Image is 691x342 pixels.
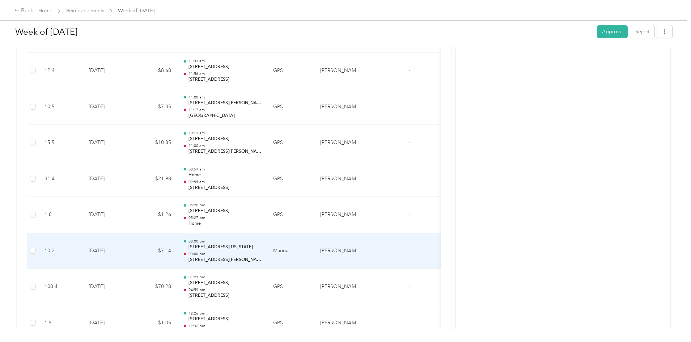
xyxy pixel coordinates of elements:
p: 11:33 am [188,59,262,64]
div: Back [14,7,33,15]
td: Manual [267,233,314,269]
button: Reject [630,25,654,38]
td: $7.35 [133,89,177,125]
td: Martin House Brewing Company [314,269,369,305]
span: - [409,67,410,73]
p: 05:20 pm [188,203,262,208]
td: [DATE] [83,89,133,125]
p: [STREET_ADDRESS] [188,185,262,191]
td: Martin House Brewing Company [314,53,369,89]
span: - [409,283,410,290]
p: 11:56 am [188,71,262,76]
td: 1.5 [39,305,83,341]
span: - [409,248,410,254]
p: 05:27 pm [188,215,262,220]
td: Martin House Brewing Company [314,233,369,269]
p: 11:00 am [188,143,262,148]
td: GPS [267,161,314,197]
td: Martin House Brewing Company [314,161,369,197]
span: - [409,104,410,110]
td: $7.14 [133,233,177,269]
p: [STREET_ADDRESS][US_STATE] [188,244,262,250]
td: Martin House Brewing Company [314,305,369,341]
iframe: Everlance-gr Chat Button Frame [650,301,691,342]
p: 12:26 pm [188,311,262,316]
a: Reimbursements [66,8,104,14]
td: $8.68 [133,53,177,89]
p: 03:00 pm [188,239,262,244]
span: - [409,176,410,182]
td: GPS [267,125,314,161]
td: GPS [267,305,314,341]
td: 100.4 [39,269,83,305]
td: [DATE] [83,305,133,341]
td: $1.05 [133,305,177,341]
p: 03:00 pm [188,252,262,257]
p: [STREET_ADDRESS][PERSON_NAME] [188,148,262,155]
p: [STREET_ADDRESS] [188,208,262,214]
p: 04:59 pm [188,287,262,292]
span: - [409,320,410,326]
p: [STREET_ADDRESS] [188,64,262,70]
p: [STREET_ADDRESS] [188,136,262,142]
td: $10.85 [133,125,177,161]
td: [DATE] [83,197,133,233]
p: [STREET_ADDRESS] [188,329,262,335]
td: GPS [267,197,314,233]
p: [STREET_ADDRESS] [188,316,262,322]
td: 10.2 [39,233,83,269]
p: Home [188,172,262,178]
span: - [409,211,410,218]
p: 12:32 pm [188,324,262,329]
td: $21.98 [133,161,177,197]
td: $1.26 [133,197,177,233]
p: 10:13 am [188,131,262,136]
td: GPS [267,89,314,125]
td: Martin House Brewing Company [314,89,369,125]
td: Martin House Brewing Company [314,197,369,233]
td: [DATE] [83,233,133,269]
td: 1.8 [39,197,83,233]
p: 08:54 am [188,167,262,172]
td: GPS [267,53,314,89]
p: Home [188,220,262,227]
td: [DATE] [83,53,133,89]
td: 10.5 [39,89,83,125]
span: - [409,139,410,145]
p: 01:21 pm [188,275,262,280]
p: [STREET_ADDRESS] [188,76,262,83]
span: Week of [DATE] [118,7,154,14]
td: [DATE] [83,161,133,197]
td: GPS [267,269,314,305]
td: 31.4 [39,161,83,197]
p: 11:00 am [188,95,262,100]
td: [DATE] [83,125,133,161]
td: [DATE] [83,269,133,305]
td: 15.5 [39,125,83,161]
p: 11:17 am [188,107,262,113]
p: [STREET_ADDRESS][PERSON_NAME] [188,100,262,106]
p: [STREET_ADDRESS] [188,292,262,299]
p: [GEOGRAPHIC_DATA] [188,113,262,119]
button: Approve [597,25,628,38]
p: 09:55 am [188,180,262,185]
td: 12.4 [39,53,83,89]
p: [STREET_ADDRESS][PERSON_NAME][US_STATE] [188,257,262,263]
h1: Week of August 11 2025 [15,23,592,41]
a: Home [38,8,52,14]
td: $70.28 [133,269,177,305]
td: Martin House Brewing Company [314,125,369,161]
p: [STREET_ADDRESS] [188,280,262,286]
